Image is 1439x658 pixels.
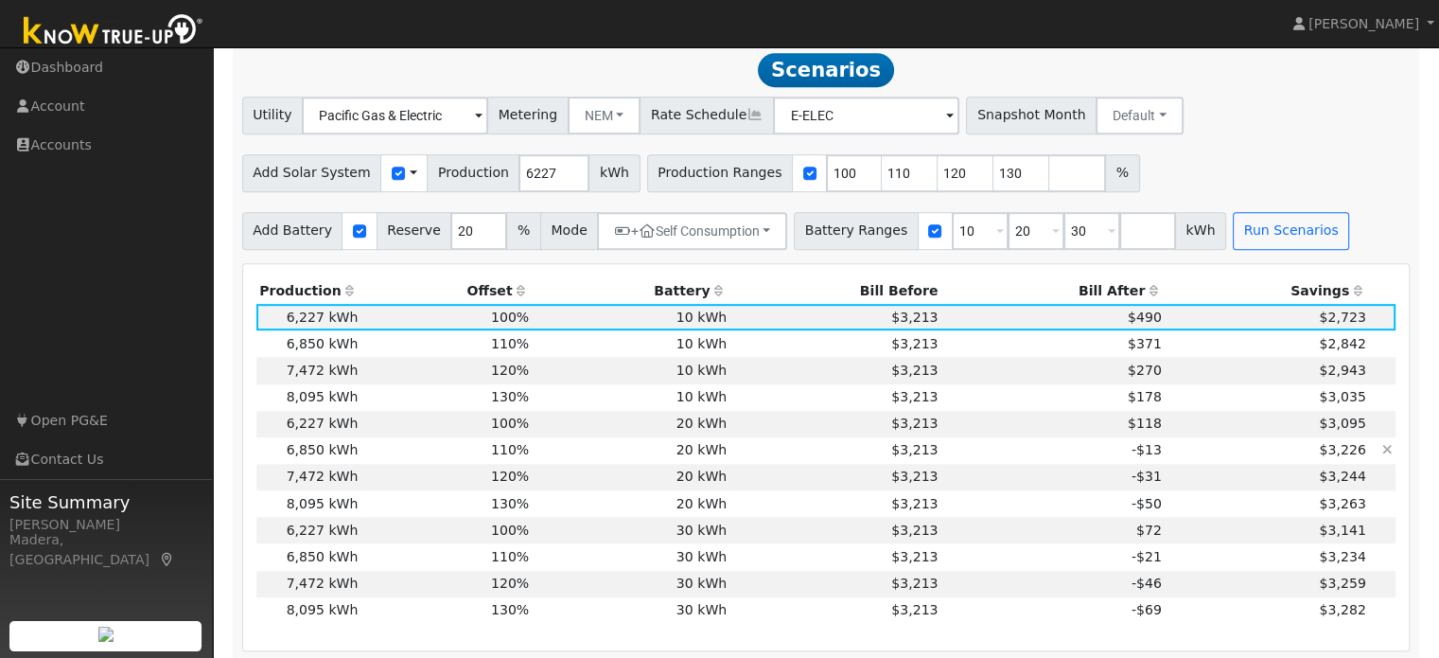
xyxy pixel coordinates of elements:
span: % [1105,154,1139,192]
span: $3,213 [891,549,938,564]
span: 100% [491,523,529,538]
span: $3,141 [1319,523,1365,538]
span: 100% [491,416,529,431]
td: 30 kWh [533,597,730,624]
span: $3,213 [891,469,938,484]
span: -$69 [1132,602,1162,617]
span: $3,213 [891,336,938,351]
td: 30 kWh [533,517,730,543]
span: $3,244 [1319,469,1365,484]
span: $3,213 [891,389,938,404]
span: 130% [491,496,529,511]
input: Select a Rate Schedule [773,97,959,134]
span: $3,259 [1319,576,1365,591]
td: 7,472 kWh [256,464,361,490]
span: $3,234 [1319,549,1365,564]
span: kWh [1175,212,1226,250]
div: [PERSON_NAME] [9,515,202,535]
button: Run Scenarios [1233,212,1349,250]
span: $118 [1128,416,1162,431]
span: $3,213 [891,442,938,457]
span: -$50 [1132,496,1162,511]
span: Metering [487,97,569,134]
span: 110% [491,549,529,564]
td: 30 kWh [533,571,730,597]
span: 110% [491,442,529,457]
td: 6,227 kWh [256,304,361,330]
span: Snapshot Month [966,97,1097,134]
span: $3,213 [891,416,938,431]
td: 6,850 kWh [256,330,361,357]
span: $490 [1128,310,1162,325]
th: Production [256,277,361,304]
span: Savings [1290,283,1349,298]
span: $178 [1128,389,1162,404]
a: Hide scenario [1382,442,1393,457]
span: -$46 [1132,576,1162,591]
span: Production [427,154,519,192]
a: Map [159,552,176,567]
td: 8,095 kWh [256,597,361,624]
td: 10 kWh [533,357,730,383]
td: 10 kWh [533,384,730,411]
span: Production Ranges [647,154,793,192]
span: $3,213 [891,363,938,378]
td: 8,095 kWh [256,490,361,517]
span: -$31 [1132,469,1162,484]
td: 8,095 kWh [256,384,361,411]
span: $3,263 [1319,496,1365,511]
td: 20 kWh [533,411,730,437]
span: Utility [242,97,304,134]
span: 110% [491,336,529,351]
td: 7,472 kWh [256,571,361,597]
div: Madera, [GEOGRAPHIC_DATA] [9,530,202,570]
th: Offset [361,277,533,304]
span: Scenarios [758,53,893,87]
span: $3,213 [891,310,938,325]
span: 120% [491,363,529,378]
span: $2,723 [1319,310,1365,325]
button: Default [1096,97,1184,134]
th: Battery [533,277,730,304]
span: $3,213 [891,602,938,617]
span: 120% [491,469,529,484]
span: Add Battery [242,212,343,250]
td: 6,850 kWh [256,543,361,570]
span: $3,282 [1319,602,1365,617]
span: Mode [540,212,598,250]
span: -$13 [1132,442,1162,457]
span: 100% [491,310,529,325]
td: 20 kWh [533,490,730,517]
td: 10 kWh [533,304,730,330]
img: retrieve [98,627,114,642]
input: Select a Utility [302,97,488,134]
th: Bill After [941,277,1165,304]
td: 10 kWh [533,330,730,357]
span: 130% [491,602,529,617]
button: NEM [568,97,641,134]
span: $3,095 [1319,416,1365,431]
th: Bill Before [730,277,941,304]
span: Battery Ranges [794,212,919,250]
span: $371 [1128,336,1162,351]
td: 7,472 kWh [256,357,361,383]
td: 6,227 kWh [256,517,361,543]
span: kWh [588,154,640,192]
td: 20 kWh [533,464,730,490]
span: $270 [1128,363,1162,378]
span: -$21 [1132,549,1162,564]
span: Add Solar System [242,154,382,192]
span: $2,943 [1319,363,1365,378]
span: 130% [491,389,529,404]
span: $72 [1136,523,1162,538]
img: Know True-Up [14,10,213,53]
button: +Self Consumption [597,212,787,250]
span: $3,213 [891,576,938,591]
span: [PERSON_NAME] [1308,16,1419,31]
td: 6,850 kWh [256,437,361,464]
span: $3,035 [1319,389,1365,404]
td: 30 kWh [533,543,730,570]
span: 120% [491,576,529,591]
span: % [506,212,540,250]
span: Rate Schedule [640,97,774,134]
